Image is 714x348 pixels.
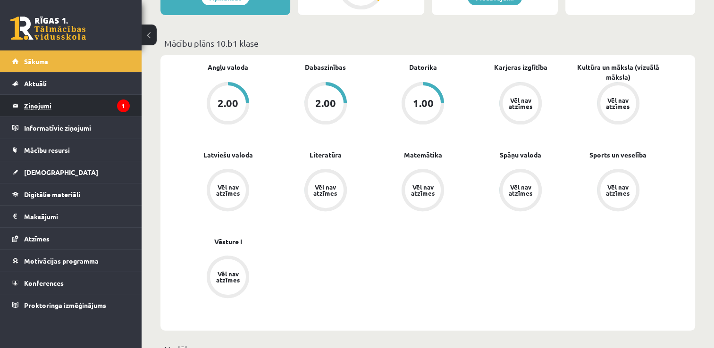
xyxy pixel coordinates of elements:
i: 1 [117,99,130,112]
a: Vēl nav atzīmes [472,82,570,126]
div: Vēl nav atzīmes [605,184,631,196]
a: Sākums [12,50,130,72]
div: Vēl nav atzīmes [605,97,631,109]
a: Rīgas 1. Tālmācības vidusskola [10,17,86,40]
a: Datorika [409,62,437,72]
legend: Maksājumi [24,206,130,227]
div: Vēl nav atzīmes [507,97,534,109]
a: Maksājumi [12,206,130,227]
a: Motivācijas programma [12,250,130,272]
a: Vēl nav atzīmes [569,169,667,213]
span: Digitālie materiāli [24,190,80,199]
span: Aktuāli [24,79,47,88]
a: Spāņu valoda [500,150,541,160]
div: Vēl nav atzīmes [215,271,241,283]
a: Vēl nav atzīmes [277,169,375,213]
span: Sākums [24,57,48,66]
div: Vēl nav atzīmes [507,184,534,196]
span: Konferences [24,279,64,287]
a: Vēl nav atzīmes [179,169,277,213]
a: Literatūra [310,150,342,160]
legend: Ziņojumi [24,95,130,116]
a: Proktoringa izmēģinājums [12,294,130,316]
a: Informatīvie ziņojumi [12,117,130,139]
a: Atzīmes [12,228,130,249]
a: Kultūra un māksla (vizuālā māksla) [569,62,667,82]
div: Vēl nav atzīmes [410,184,436,196]
a: Aktuāli [12,73,130,94]
div: 2.00 [218,98,238,108]
a: 1.00 [374,82,472,126]
a: Vēl nav atzīmes [374,169,472,213]
span: [DEMOGRAPHIC_DATA] [24,168,98,176]
a: 2.00 [179,82,277,126]
a: Konferences [12,272,130,294]
span: Atzīmes [24,234,50,243]
div: 2.00 [315,98,336,108]
a: Vēsture I [214,237,242,247]
a: Vēl nav atzīmes [179,256,277,300]
a: [DEMOGRAPHIC_DATA] [12,161,130,183]
a: Vēl nav atzīmes [569,82,667,126]
a: Latviešu valoda [203,150,253,160]
a: Mācību resursi [12,139,130,161]
a: Sports un veselība [589,150,647,160]
a: Vēl nav atzīmes [472,169,570,213]
a: Ziņojumi1 [12,95,130,116]
div: Vēl nav atzīmes [215,184,241,196]
a: Digitālie materiāli [12,183,130,205]
legend: Informatīvie ziņojumi [24,117,130,139]
p: Mācību plāns 10.b1 klase [164,37,691,50]
span: Motivācijas programma [24,257,99,265]
a: Matemātika [404,150,442,160]
div: 1.00 [412,98,433,108]
div: Vēl nav atzīmes [312,184,339,196]
a: 2.00 [277,82,375,126]
a: Karjeras izglītība [494,62,547,72]
a: Dabaszinības [305,62,346,72]
a: Angļu valoda [208,62,248,72]
span: Mācību resursi [24,146,70,154]
span: Proktoringa izmēģinājums [24,301,106,309]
